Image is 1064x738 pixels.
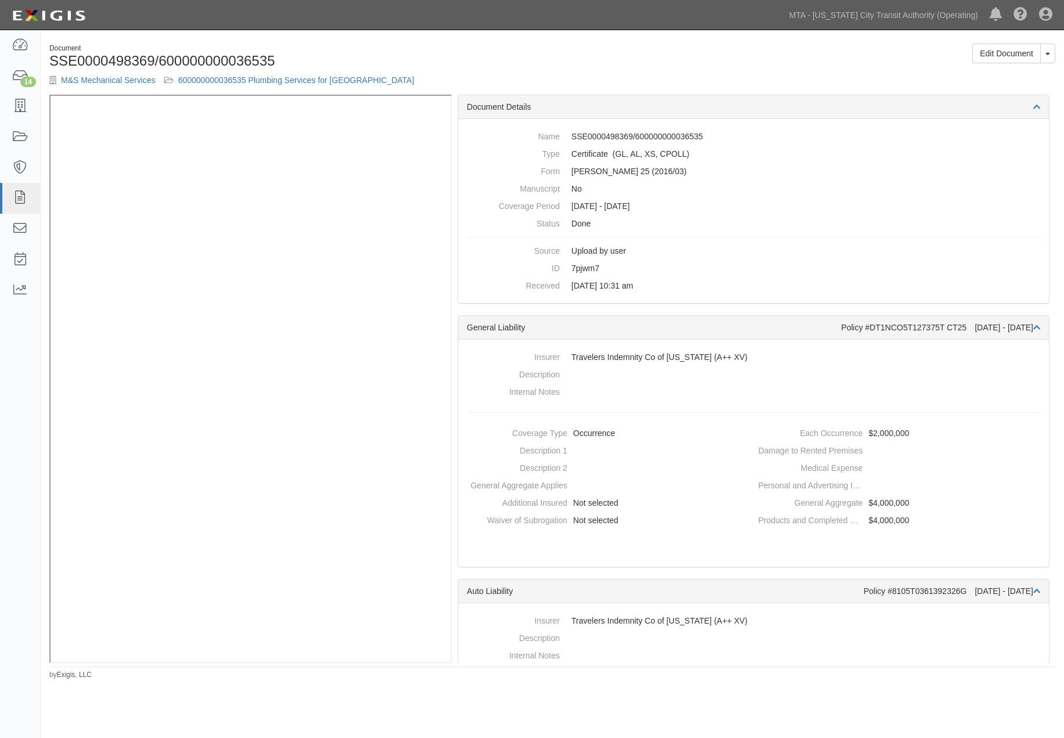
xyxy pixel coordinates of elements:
[467,215,1040,232] dd: Done
[467,383,560,398] dt: Internal Notes
[758,512,862,526] dt: Products and Completed Operations
[758,424,1044,442] dd: $2,000,000
[467,242,1040,260] dd: Upload by user
[467,145,1040,163] dd: General Liability Auto Liability Excess/Umbrella Liability Contractors Pollution Liability
[467,163,560,177] dt: Form
[1013,8,1027,22] i: Help Center - Complianz
[841,322,1040,333] div: Policy #DT1NCO5T127375T CT25 [DATE] - [DATE]
[467,629,560,644] dt: Description
[467,163,1040,180] dd: [PERSON_NAME] 25 (2016/03)
[864,585,1040,597] div: Policy #8105T0361392326G [DATE] - [DATE]
[467,260,560,274] dt: ID
[467,260,1040,277] dd: 7pjwm7
[178,75,414,85] a: 600000000036535 Plumbing Services for [GEOGRAPHIC_DATA]
[467,647,560,661] dt: Internal Notes
[463,459,567,474] dt: Description 2
[467,215,560,229] dt: Status
[463,477,567,491] dt: General Aggregate Applies
[49,53,544,69] h1: SSE0000498369/600000000036535
[758,424,862,439] dt: Each Occurrence
[467,366,560,380] dt: Description
[467,348,560,363] dt: Insurer
[467,145,560,160] dt: Type
[758,442,862,456] dt: Damage to Rented Premises
[467,612,560,627] dt: Insurer
[758,459,862,474] dt: Medical Expense
[467,197,1040,215] dd: [DATE] - [DATE]
[758,477,862,491] dt: Personal and Advertising Injury
[463,512,749,529] dd: Not selected
[463,424,567,439] dt: Coverage Type
[61,75,156,85] a: M&S Mechanical Services
[758,494,862,509] dt: General Aggregate
[972,44,1041,63] a: Edit Document
[20,77,36,87] div: 14
[758,494,1044,512] dd: $4,000,000
[463,442,567,456] dt: Description 1
[463,424,749,442] dd: Occurrence
[467,348,1040,366] dd: Travelers Indemnity Co of [US_STATE] (A++ XV)
[467,180,1040,197] dd: No
[49,670,92,680] small: by
[467,612,1040,629] dd: Travelers Indemnity Co of [US_STATE] (A++ XV)
[783,3,984,27] a: MTA - [US_STATE] City Transit Authority (Operating)
[467,197,560,212] dt: Coverage Period
[458,95,1049,119] div: Document Details
[758,512,1044,529] dd: $4,000,000
[57,671,92,679] a: Exigis, LLC
[467,242,560,257] dt: Source
[463,494,749,512] dd: Not selected
[49,44,544,53] div: Document
[467,277,1040,294] dd: [DATE] 10:31 am
[463,494,567,509] dt: Additional Insured
[467,585,864,597] div: Auto Liability
[467,128,560,142] dt: Name
[467,277,560,291] dt: Received
[467,128,1040,145] dd: SSE0000498369/600000000036535
[9,5,89,26] img: Logo
[463,512,567,526] dt: Waiver of Subrogation
[467,180,560,195] dt: Manuscript
[467,322,842,333] div: General Liability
